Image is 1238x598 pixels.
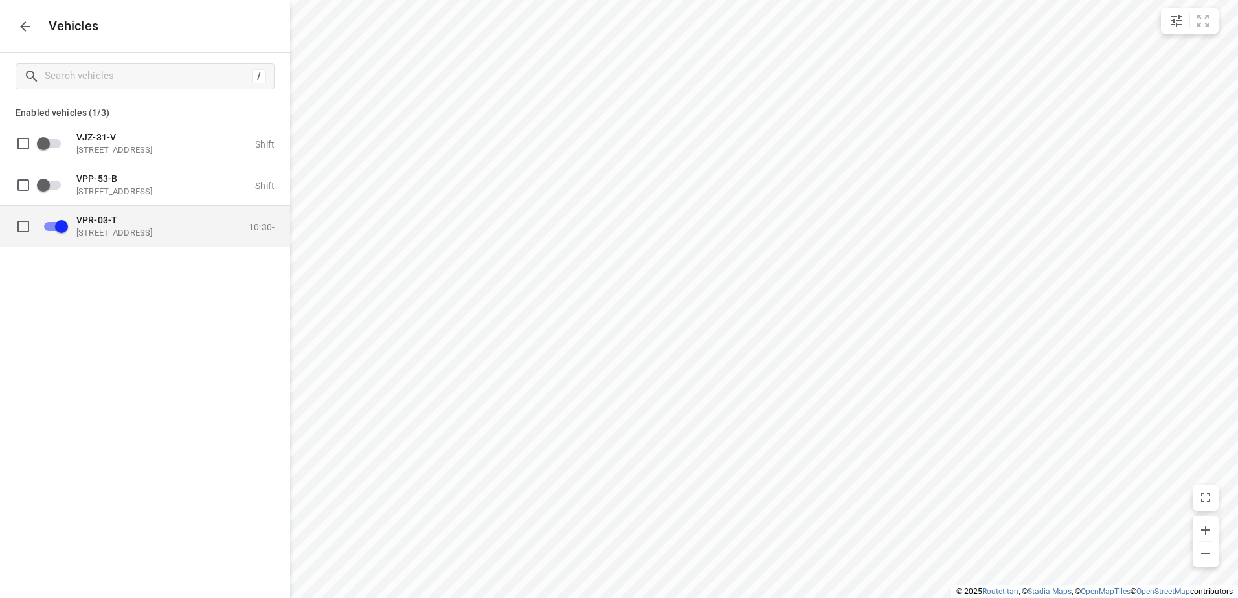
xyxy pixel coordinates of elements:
[1136,587,1190,596] a: OpenStreetMap
[36,172,69,197] span: Enable
[1028,587,1072,596] a: Stadia Maps
[76,173,117,183] span: VPP-53-B
[982,587,1019,596] a: Routetitan
[76,144,206,155] p: [STREET_ADDRESS]
[36,214,69,238] span: Disable
[255,180,275,190] p: Shift
[38,19,99,34] p: Vehicles
[76,186,206,196] p: [STREET_ADDRESS]
[249,221,275,232] p: 10:30-
[255,138,275,149] p: Shift
[252,69,266,83] div: /
[76,131,116,142] span: VJZ-31-V
[956,587,1233,596] li: © 2025 , © , © © contributors
[1161,8,1219,34] div: small contained button group
[76,227,206,238] p: [STREET_ADDRESS]
[36,131,69,155] span: Enable
[1164,8,1189,34] button: Map settings
[1081,587,1131,596] a: OpenMapTiles
[76,214,117,225] span: VPR-03-T
[45,66,252,86] input: Search vehicles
